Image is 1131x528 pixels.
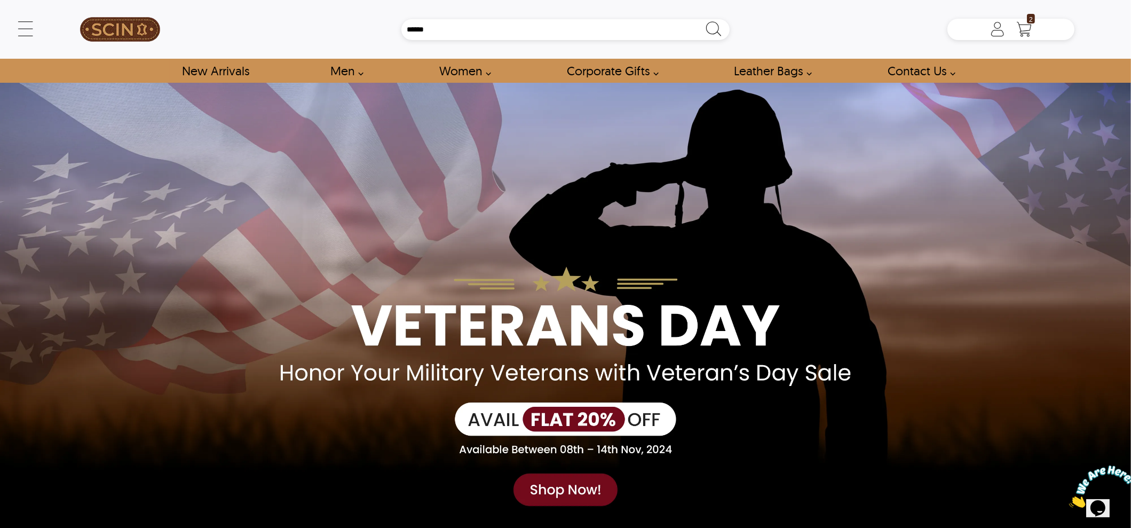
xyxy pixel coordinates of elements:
a: SCIN [57,5,184,53]
a: Shop Women Leather Jackets [427,59,497,83]
a: contact-us [875,59,961,83]
a: Shop New Arrivals [170,59,261,83]
span: 2 [1027,14,1035,23]
a: shop men's leather jackets [319,59,370,83]
iframe: chat widget [1065,461,1131,512]
img: Chat attention grabber [4,4,70,46]
a: Shop Leather Corporate Gifts [555,59,665,83]
a: Shop Leather Bags [722,59,818,83]
a: Shopping Cart [1014,21,1035,37]
img: SCIN [80,5,160,53]
span: 1 [4,4,9,13]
